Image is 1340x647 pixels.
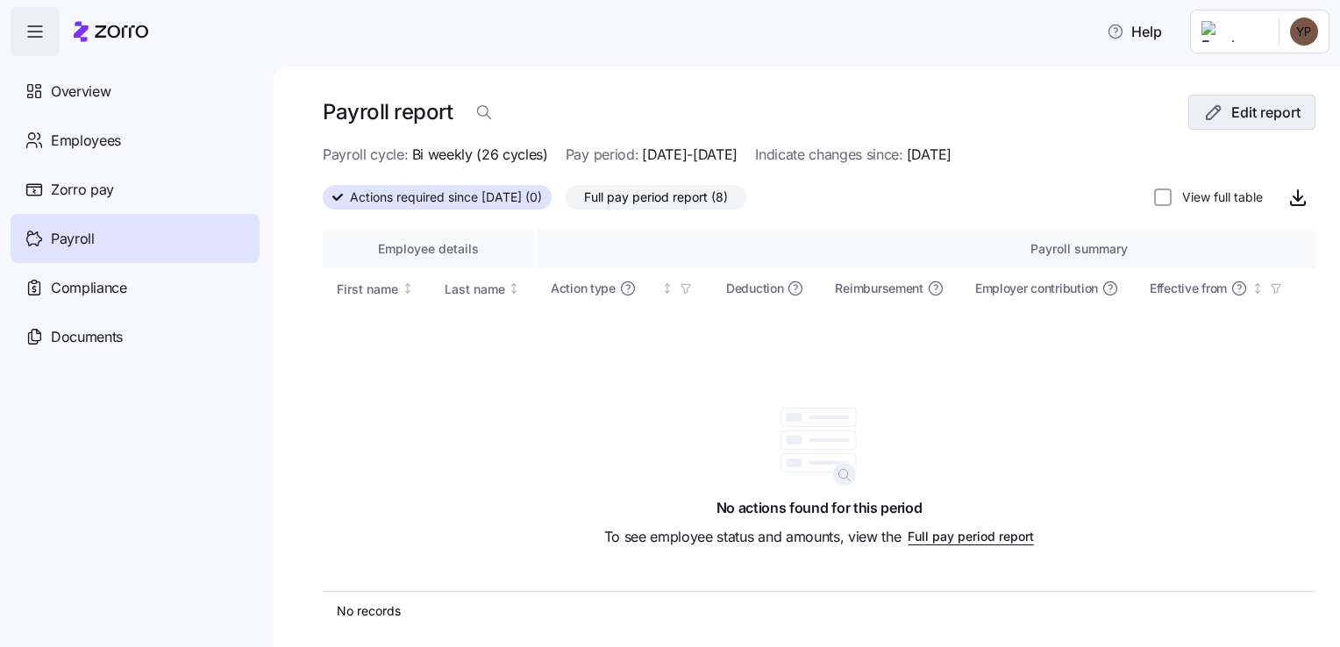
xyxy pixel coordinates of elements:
th: Last nameNot sorted [431,268,538,309]
span: Pay period: [566,144,638,166]
span: Deduction [726,280,783,297]
div: Not sorted [1251,282,1264,295]
span: No actions found for this period [716,480,923,519]
div: No records [337,602,1301,620]
span: Employees [51,130,121,152]
span: Edit report [1231,102,1301,123]
span: Actions required since [DATE] (0) [350,186,542,209]
span: Payroll cycle: [323,144,409,166]
span: Payroll [51,228,95,250]
span: Employer contribution [975,280,1098,297]
button: Edit report [1188,95,1315,130]
span: Help [1107,21,1162,42]
img: Employer logo [1201,21,1265,42]
span: Bi weekly (26 cycles) [412,144,548,166]
span: To see employee status and amounts, view the [604,526,902,548]
div: First name [337,280,398,299]
a: Employees [11,116,260,165]
a: Zorro pay [11,165,260,214]
span: Action type [551,280,616,297]
span: Effective from [1150,280,1227,297]
span: Full pay period report [908,528,1034,545]
span: Indicate changes since: [755,144,903,166]
span: [DATE] [907,144,952,166]
div: Employee details [337,239,520,259]
th: Effective fromNot sorted [1136,268,1302,309]
a: Payroll [11,214,260,263]
th: First nameNot sorted [323,268,431,309]
button: Full pay period report [908,526,1034,548]
div: Not sorted [402,282,414,295]
span: Documents [51,326,123,348]
span: Overview [51,81,110,103]
h1: Payroll report [323,98,453,125]
button: Help [1093,14,1176,49]
span: [DATE]-[DATE] [642,144,738,166]
a: Documents [11,312,260,361]
span: Zorro pay [51,179,114,201]
img: 1a8d1e34e8936ee5f73660366535aa3c [1290,18,1318,46]
span: Full pay period report (8) [584,186,728,209]
label: View full table [1172,188,1263,206]
a: Overview [11,67,260,116]
span: Reimbursement [835,280,923,297]
a: Compliance [11,263,260,312]
div: Not sorted [661,282,674,295]
span: Compliance [51,277,127,299]
div: Last name [445,280,505,299]
div: Not sorted [508,282,520,295]
th: Action typeNot sorted [537,268,712,309]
